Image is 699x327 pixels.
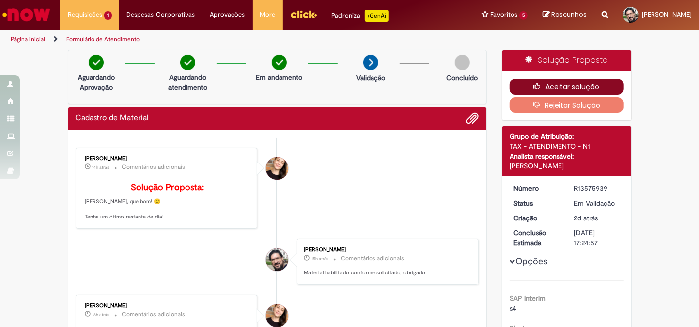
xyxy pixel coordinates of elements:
[356,73,385,83] p: Validação
[490,10,517,20] span: Favoritos
[180,55,195,70] img: check-circle-green.png
[551,10,587,19] span: Rascunhos
[510,131,624,141] div: Grupo de Atribuição:
[510,294,546,303] b: SAP Interim
[131,182,204,193] b: Solução Proposta:
[272,55,287,70] img: check-circle-green.png
[266,304,288,327] div: Sabrina De Vasconcelos
[574,213,620,223] div: 29/09/2025 10:59:34
[466,112,479,125] button: Adicionar anexos
[93,164,110,170] time: 30/09/2025 16:45:43
[341,254,404,263] small: Comentários adicionais
[104,11,112,20] span: 1
[89,55,104,70] img: check-circle-green.png
[574,183,620,193] div: R13575939
[446,73,478,83] p: Concluído
[93,164,110,170] span: 14h atrás
[122,310,186,319] small: Comentários adicionais
[290,7,317,22] img: click_logo_yellow_360x200.png
[311,256,328,262] time: 30/09/2025 16:31:20
[543,10,587,20] a: Rascunhos
[311,256,328,262] span: 15h atrás
[93,312,110,318] span: 18h atrás
[332,10,389,22] div: Padroniza
[574,214,598,222] time: 29/09/2025 10:59:34
[363,55,378,70] img: arrow-next.png
[11,35,45,43] a: Página inicial
[266,248,288,271] div: Luiz Fernando Rodrigues
[256,72,302,82] p: Em andamento
[7,30,459,49] ul: Trilhas de página
[506,198,567,208] dt: Status
[642,10,692,19] span: [PERSON_NAME]
[304,269,468,277] p: Material habilitado conforme solicitado, obrigado
[510,161,624,171] div: [PERSON_NAME]
[85,303,250,309] div: [PERSON_NAME]
[510,97,624,113] button: Rejeitar Solução
[1,5,52,25] img: ServiceNow
[506,213,567,223] dt: Criação
[66,35,140,43] a: Formulário de Atendimento
[68,10,102,20] span: Requisições
[122,163,186,171] small: Comentários adicionais
[85,156,250,162] div: [PERSON_NAME]
[455,55,470,70] img: img-circle-grey.png
[85,183,250,221] p: [PERSON_NAME], que bom! 🙂 Tenha um ótimo restante de dia!
[210,10,245,20] span: Aprovações
[93,312,110,318] time: 30/09/2025 13:06:05
[502,50,631,71] div: Solução Proposta
[519,11,528,20] span: 5
[510,79,624,95] button: Aceitar solução
[510,151,624,161] div: Analista responsável:
[365,10,389,22] p: +GenAi
[266,157,288,180] div: Sabrina De Vasconcelos
[510,304,516,313] span: s4
[76,114,149,123] h2: Cadastro de Material Histórico de tíquete
[506,183,567,193] dt: Número
[506,228,567,248] dt: Conclusão Estimada
[574,214,598,222] span: 2d atrás
[260,10,276,20] span: More
[72,72,120,92] p: Aguardando Aprovação
[574,198,620,208] div: Em Validação
[164,72,212,92] p: Aguardando atendimento
[574,228,620,248] div: [DATE] 17:24:57
[304,247,468,253] div: [PERSON_NAME]
[127,10,195,20] span: Despesas Corporativas
[510,141,624,151] div: TAX - ATENDIMENTO - N1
